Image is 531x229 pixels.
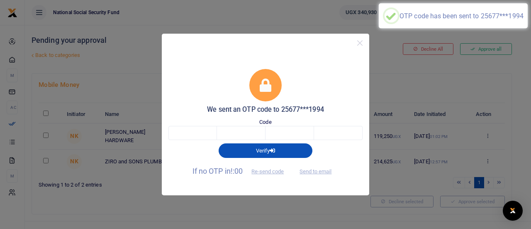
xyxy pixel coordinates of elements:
[503,201,523,221] div: Open Intercom Messenger
[168,106,363,114] h5: We sent an OTP code to 25677***1994
[231,167,243,175] span: !:00
[354,37,366,49] button: Close
[259,118,271,126] label: Code
[399,12,524,20] div: OTP code has been sent to 25677***1994
[219,143,312,158] button: Verify
[192,167,291,175] span: If no OTP in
